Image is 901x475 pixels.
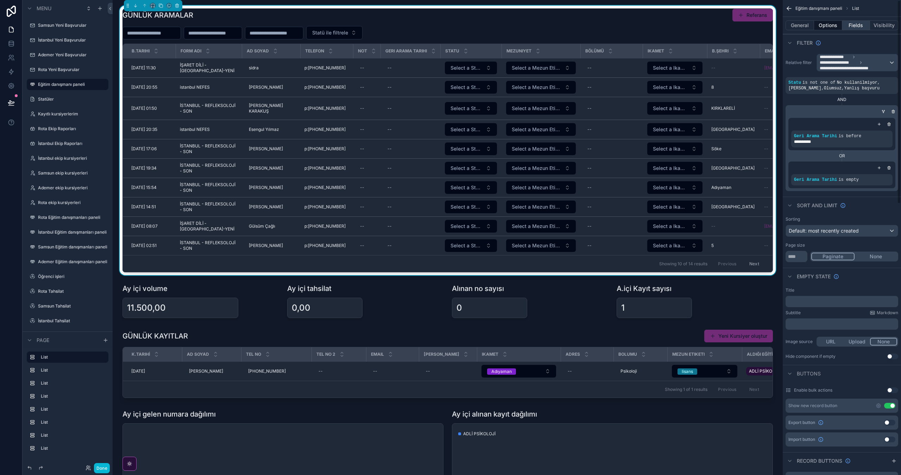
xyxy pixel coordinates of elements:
span: [GEOGRAPHIC_DATA] [711,204,755,210]
label: List [41,419,106,425]
button: Select Button [445,239,497,252]
button: None [855,253,897,260]
span: Select a Statu [450,242,483,249]
button: Select Button [506,162,576,175]
label: Image source [786,339,814,344]
div: Show new record button [788,403,837,408]
span: Select a Ikamet [653,84,688,91]
button: Select Button [506,239,576,252]
span: ALDIĞI EĞİTİMLER [747,351,784,357]
label: Title [786,287,794,293]
label: Rota Yeni Başvurular [38,67,107,72]
span: -- [764,146,768,152]
span: [PERSON_NAME] [249,146,283,152]
button: Select Button [445,220,497,233]
span: Bölümü [585,48,604,54]
span: 8 [711,84,714,90]
a: Ademer Yeni Başvurular [38,52,107,58]
span: Select a Ikamet [653,165,688,172]
span: p:[PHONE_NUMBER] [304,185,346,190]
span: [PERSON_NAME] [249,204,283,210]
span: Mezun Etiketi [672,351,705,357]
label: List [41,380,106,386]
div: -- [360,223,364,229]
span: Gülsüm Çağlı [249,223,275,229]
span: [DATE] 08:07 [131,223,158,229]
span: [PERSON_NAME] [249,165,283,171]
span: [PERSON_NAME] [249,243,283,248]
div: scrollable content [786,318,898,330]
div: -- [388,204,392,210]
span: Select a Ikamet [653,145,688,152]
label: Statüler [38,96,107,102]
div: -- [388,165,392,171]
span: -- [764,84,768,90]
label: Rota ekip kursiyerleri [38,200,107,205]
label: İstanbul Eğitim danışmanları paneli [38,229,107,235]
span: B.Şehri [712,48,729,54]
a: Samsun Tahsilat [38,303,107,309]
span: İSTANBUL - REFLEKSOLOJİ - SON [180,143,238,154]
div: -- [360,84,364,90]
a: Samsun ekip kursiyerleri [38,170,107,176]
div: -- [587,165,592,171]
div: -- [360,165,364,171]
span: is empty [838,177,859,182]
span: Adıyaman [711,185,731,190]
span: Select a Ikamet [653,126,688,133]
span: Bolumu [618,351,637,357]
span: Email [371,351,384,357]
div: -- [388,65,392,71]
div: Hide component if empty [786,354,836,359]
span: KIRKLARELİ [711,106,735,111]
span: Select a Statu [450,184,483,191]
span: [DATE] 15:54 [131,185,157,190]
button: Select Button [506,201,576,213]
div: scrollable content [786,296,898,307]
span: Select a Statu [450,126,483,133]
span: Ikamet [482,351,498,357]
span: Select a Statu [450,145,483,152]
span: İSTANBUL - REFLEKSOLOJİ - SON [180,103,238,114]
a: Öğrenci işleri [38,274,107,279]
span: İSTANBUL - REFLEKSOLOJİ - SON [180,201,238,213]
div: -- [388,127,392,132]
span: K.Tarihİ [132,351,150,357]
a: Ademer Eğitim danışmanları paneli [38,259,107,265]
span: Ad Soyad [247,48,269,54]
span: Export button [788,420,815,425]
button: Select Button [506,181,576,194]
span: [DATE] 20:55 [131,84,157,90]
button: Select Button [647,62,702,74]
button: Select Button [445,81,497,94]
a: Markdown [870,310,898,316]
span: Select a Mezun Etiketi [512,105,562,112]
span: -- [764,243,768,248]
label: List [41,406,106,412]
span: İSTANBUL - REFLEKSOLOJİ - SON [180,182,238,193]
span: Filter [797,39,813,46]
button: Select Button [445,181,497,194]
div: -- [388,185,392,190]
span: Statü ile filtrele [312,29,348,36]
button: Done [94,463,110,473]
div: -- [388,223,392,229]
div: -- [587,106,592,111]
span: Markdown [877,310,898,316]
span: Select a Mezun Etiketi [512,84,562,91]
label: Relative filter [786,60,814,65]
span: tel no 2 [316,351,335,357]
span: is not one of [802,80,836,85]
span: Ikamet [648,48,664,54]
span: [GEOGRAPHIC_DATA] [711,127,755,132]
span: Select a Ikamet [653,105,688,112]
span: Eğitim danışmanı paneli [795,6,842,11]
span: Import button [788,437,815,442]
span: B.Tarihi [132,48,150,54]
label: İstanbul Yeni Başvurular [38,37,107,43]
div: -- [360,127,364,132]
span: Select a Mezun Etiketi [512,64,562,71]
span: [GEOGRAPHIC_DATA] [711,165,755,171]
span: [DATE] 20:35 [131,127,157,132]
